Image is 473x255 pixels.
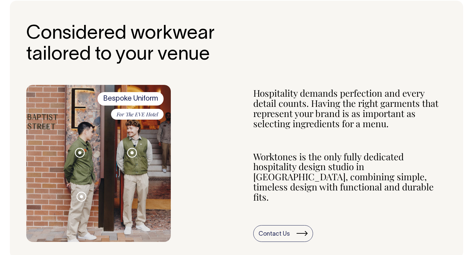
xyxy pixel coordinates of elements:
[253,152,447,202] p: Worktones is the only fully dedicated hospitality design studio in [GEOGRAPHIC_DATA], combining s...
[26,85,171,242] img: Bespoke
[253,88,447,128] p: Hospitality demands perfection and every detail counts. Having the right garments that represent ...
[253,225,313,242] a: Contact Us
[26,24,215,66] h2: Considered workwear tailored to your venue
[98,92,164,105] span: Bespoke Uniform
[111,109,164,120] span: For The EVE Hotel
